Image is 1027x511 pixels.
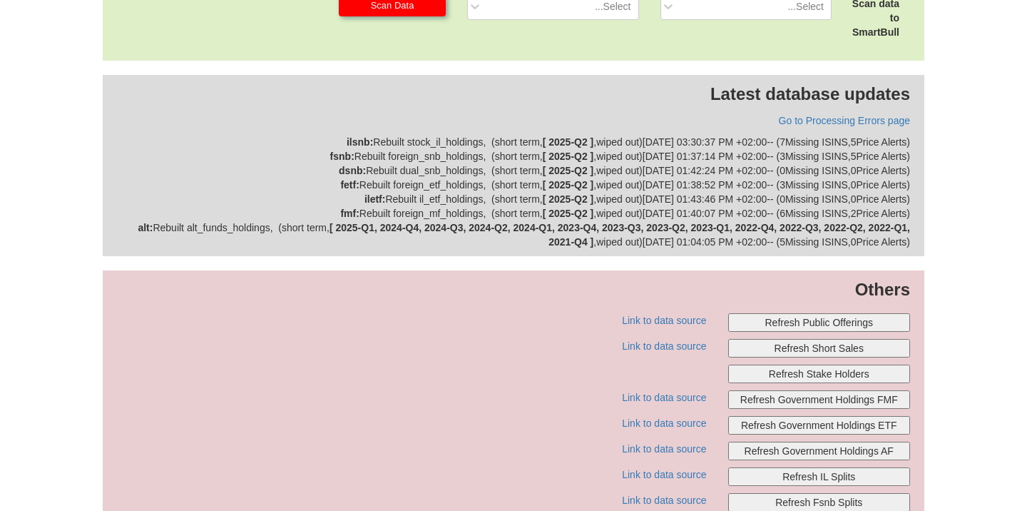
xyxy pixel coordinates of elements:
a: Link to data source [622,315,706,326]
div: Rebuilt foreign_etf_holdings , ( short term , , wiped out ) [DATE] 01:38:52 PM +02:00 -- ( 3 Miss... [117,178,910,192]
strong: fsnb : [330,151,354,162]
b: [ 2025-Q2 ] [543,165,594,176]
div: Rebuilt dual_snb_holdings , ( short term , , wiped out ) [DATE] 01:42:24 PM +02:00 -- ( 0 Missing... [117,163,910,178]
b: [ 2025-Q2 ] [543,179,594,191]
b: [ 2025-Q2 ] [543,208,594,219]
button: Refresh IL Splits [728,467,911,486]
b: [ 2025-Q2 ] [543,136,594,148]
strong: alt : [138,222,153,233]
a: Link to data source [622,469,706,480]
p: Latest database updates [117,82,910,106]
button: Refresh Government Holdings ETF [728,416,911,435]
div: Rebuilt il_etf_holdings , ( short term , , wiped out ) [DATE] 01:43:46 PM +02:00 -- ( 0 Missing I... [117,192,910,206]
div: Rebuilt stock_il_holdings , ( short term , , wiped out ) [DATE] 03:30:37 PM +02:00 -- ( 7 Missing... [117,135,910,149]
a: Link to data source [622,340,706,352]
button: Refresh Government Holdings FMF [728,390,911,409]
button: Refresh Government Holdings AF [728,442,911,460]
strong: fmf : [340,208,359,219]
div: Rebuilt alt_funds_holdings , ( short term , , wiped out ) [DATE] 01:04:05 PM +02:00 -- ( 5 Missin... [117,221,910,249]
a: Link to data source [622,418,706,429]
a: Link to data source [622,443,706,455]
strong: iletf : [364,193,386,205]
b: [ 2025-Q2 ] [543,193,594,205]
strong: fetf : [340,179,359,191]
strong: ilsnb : [347,136,373,148]
button: Refresh Short Sales [728,339,911,358]
b: [ 2025-Q1, 2024-Q4, 2024-Q3, 2024-Q2, 2024-Q1, 2023-Q4, 2023-Q3, 2023-Q2, 2023-Q1, 2022-Q4, 2022-... [329,222,910,248]
button: Refresh Public Offerings [728,313,911,332]
a: Link to data source [622,392,706,403]
button: Refresh Stake Holders [728,365,911,383]
div: Rebuilt foreign_snb_holdings , ( short term , , wiped out ) [DATE] 01:37:14 PM +02:00 -- ( 3 Miss... [117,149,910,163]
a: Link to data source [622,495,706,506]
strong: dsnb : [339,165,366,176]
p: Others [117,278,910,302]
b: [ 2025-Q2 ] [543,151,594,162]
a: Go to Processing Errors page [779,115,910,126]
div: Rebuilt foreign_mf_holdings , ( short term , , wiped out ) [DATE] 01:40:07 PM +02:00 -- ( 6 Missi... [117,206,910,221]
